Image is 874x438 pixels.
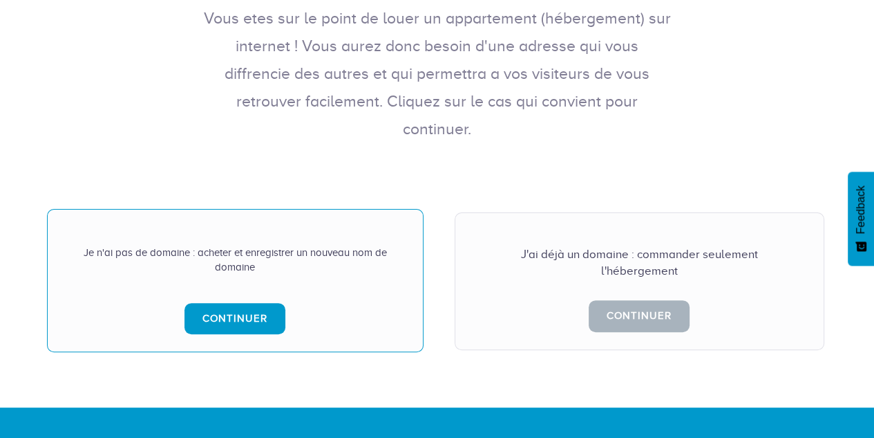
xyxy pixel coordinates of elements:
button: Feedback - Afficher l’enquête [848,172,874,266]
div: Je n'ai pas de domaine : acheter et enregistrer un nouveau nom de domaine [75,246,395,275]
a: Continuer [589,300,690,331]
a: Continuer [184,303,285,334]
div: J'ai déjà un domaine : commander seulement l'hébergement [483,246,796,280]
span: Feedback [855,185,867,234]
p: Vous etes sur le point de louer un appartement (hébergement) sur internet ! Vous aurez donc besoi... [202,5,672,143]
